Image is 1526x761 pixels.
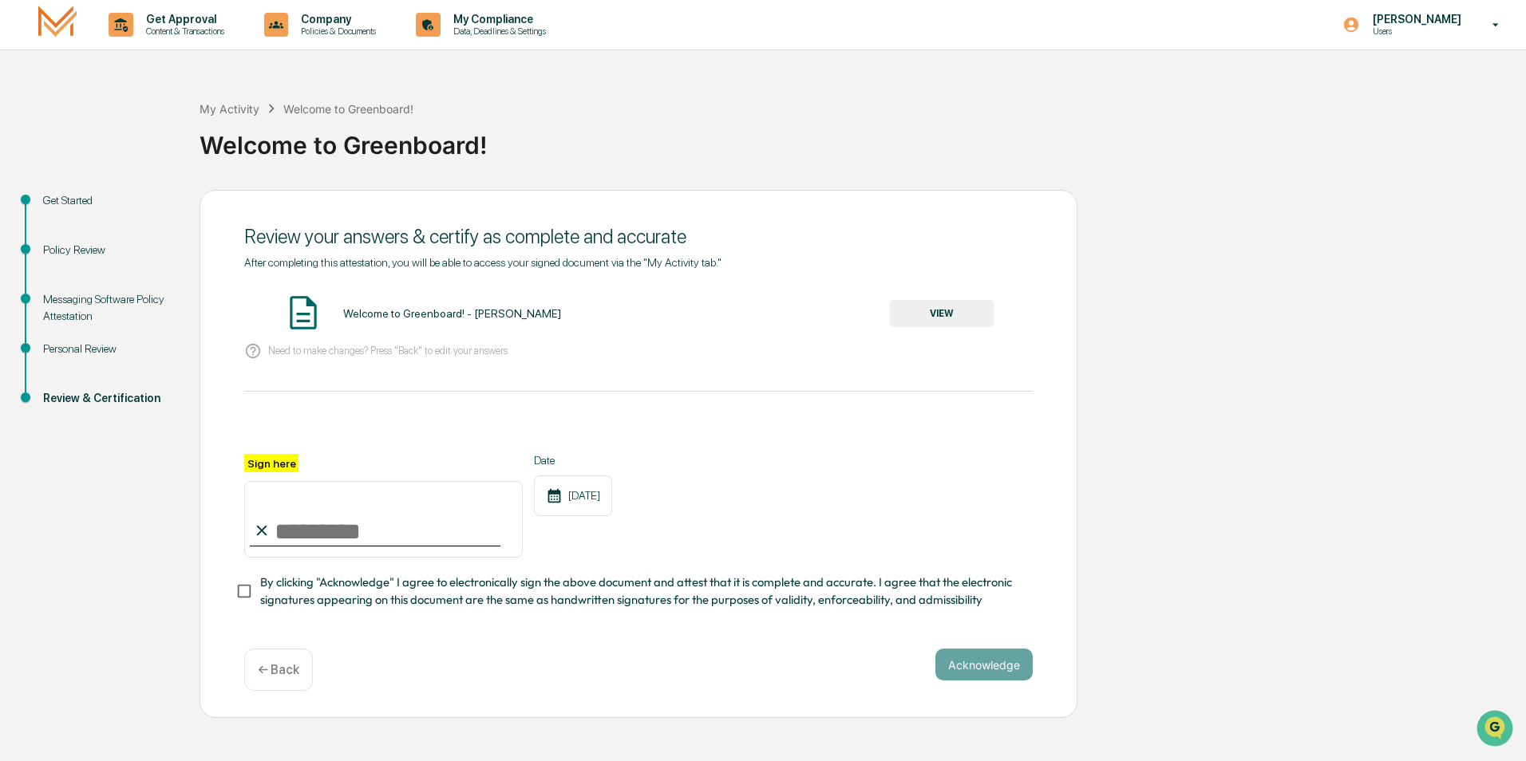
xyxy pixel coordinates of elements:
div: Start new chat [54,122,262,138]
div: 🖐️ [16,203,29,215]
a: Powered byPylon [113,270,193,282]
div: Review your answers & certify as complete and accurate [244,225,1033,248]
img: Document Icon [283,293,323,333]
p: Policies & Documents [288,26,384,37]
img: logo [38,6,77,43]
p: Get Approval [133,13,232,26]
div: Personal Review [43,341,174,357]
a: 🔎Data Lookup [10,225,107,254]
button: Acknowledge [935,649,1033,680]
div: 🔎 [16,233,29,246]
a: 🗄️Attestations [109,195,204,223]
div: Review & Certification [43,390,174,407]
div: Welcome to Greenboard! [200,118,1518,160]
div: My Activity [200,102,259,116]
span: Data Lookup [32,231,101,247]
p: My Compliance [441,13,554,26]
p: Need to make changes? Press "Back" to edit your answers [268,345,508,357]
p: Company [288,13,384,26]
div: Welcome to Greenboard! [283,102,413,116]
a: 🖐️Preclearance [10,195,109,223]
button: VIEW [890,300,994,327]
span: After completing this attestation, you will be able to access your signed document via the "My Ac... [244,256,721,269]
label: Date [534,454,612,467]
iframe: Open customer support [1475,708,1518,751]
p: Data, Deadlines & Settings [441,26,554,37]
span: Attestations [132,201,198,217]
div: Messaging Software Policy Attestation [43,291,174,325]
div: 🗄️ [116,203,128,215]
p: ← Back [258,662,299,677]
p: Users [1360,26,1469,37]
label: Sign here [244,454,298,472]
p: [PERSON_NAME] [1360,13,1469,26]
span: Preclearance [32,201,103,217]
div: We're available if you need us! [54,138,202,151]
div: Get Started [43,192,174,209]
img: 1746055101610-c473b297-6a78-478c-a979-82029cc54cd1 [16,122,45,151]
span: Pylon [159,270,193,282]
div: [DATE] [534,475,612,516]
button: Start new chat [271,127,291,146]
div: Policy Review [43,242,174,258]
p: Content & Transactions [133,26,232,37]
span: By clicking "Acknowledge" I agree to electronically sign the above document and attest that it is... [260,574,1020,609]
div: Welcome to Greenboard! - [PERSON_NAME] [343,307,561,320]
p: How can we help? [16,34,291,59]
